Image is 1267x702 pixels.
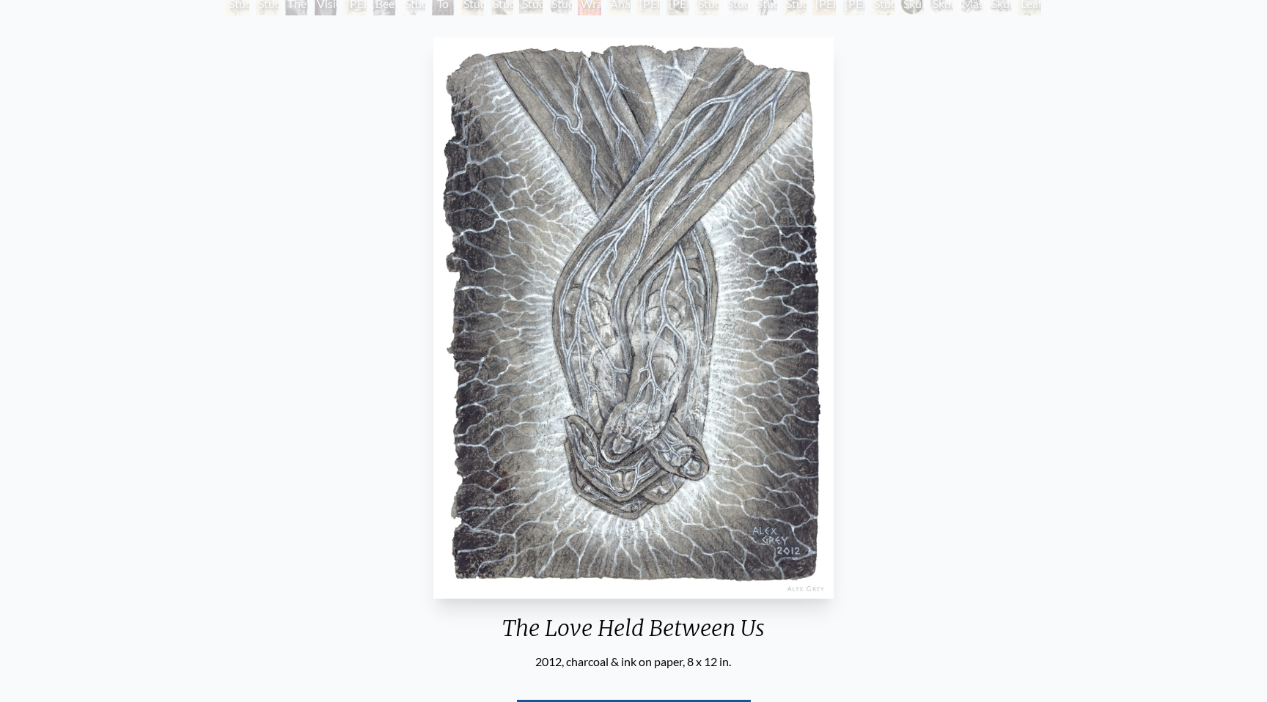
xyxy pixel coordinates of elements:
div: The Love Held Between Us [427,615,840,653]
div: 2012, charcoal & ink on paper, 8 x 12 in. [427,653,840,670]
img: The-Love-Held-Between-Us-2012-Alex-Grey-watermarked.jpeg [433,37,834,599]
